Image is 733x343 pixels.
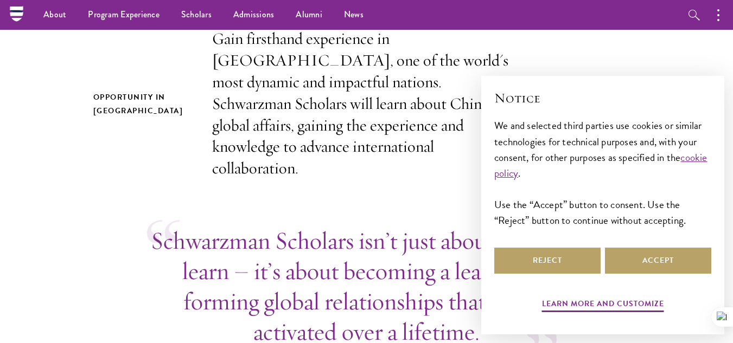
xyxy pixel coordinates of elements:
p: Gain firsthand experience in [GEOGRAPHIC_DATA], one of the world's most dynamic and impactful nat... [212,28,521,179]
a: cookie policy [494,150,707,181]
h2: Opportunity in [GEOGRAPHIC_DATA] [93,90,190,118]
button: Reject [494,248,601,274]
div: We and selected third parties use cookies or similar technologies for technical purposes and, wit... [494,118,711,228]
button: Learn more and customize [542,297,664,314]
h2: Notice [494,89,711,107]
button: Accept [605,248,711,274]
